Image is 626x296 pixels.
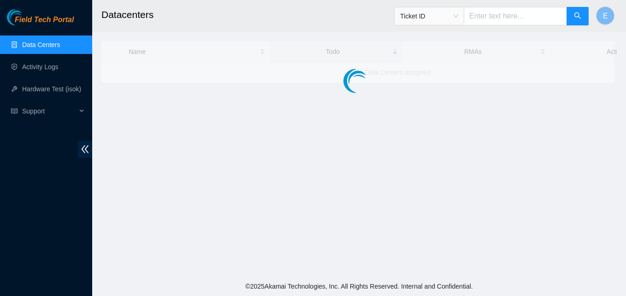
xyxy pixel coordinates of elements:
[15,16,74,24] span: Field Tech Portal
[7,9,47,25] img: Akamai Technologies
[596,6,614,25] button: E
[22,102,77,120] span: Support
[464,7,567,25] input: Enter text here...
[22,41,60,48] a: Data Centers
[567,7,589,25] button: search
[7,17,74,29] a: Akamai TechnologiesField Tech Portal
[92,277,626,296] footer: © 2025 Akamai Technologies, Inc. All Rights Reserved. Internal and Confidential.
[11,108,18,114] span: read
[78,141,92,158] span: double-left
[22,85,81,93] a: Hardware Test (isok)
[574,12,581,21] span: search
[603,10,608,22] span: E
[400,9,458,23] span: Ticket ID
[22,63,59,71] a: Activity Logs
